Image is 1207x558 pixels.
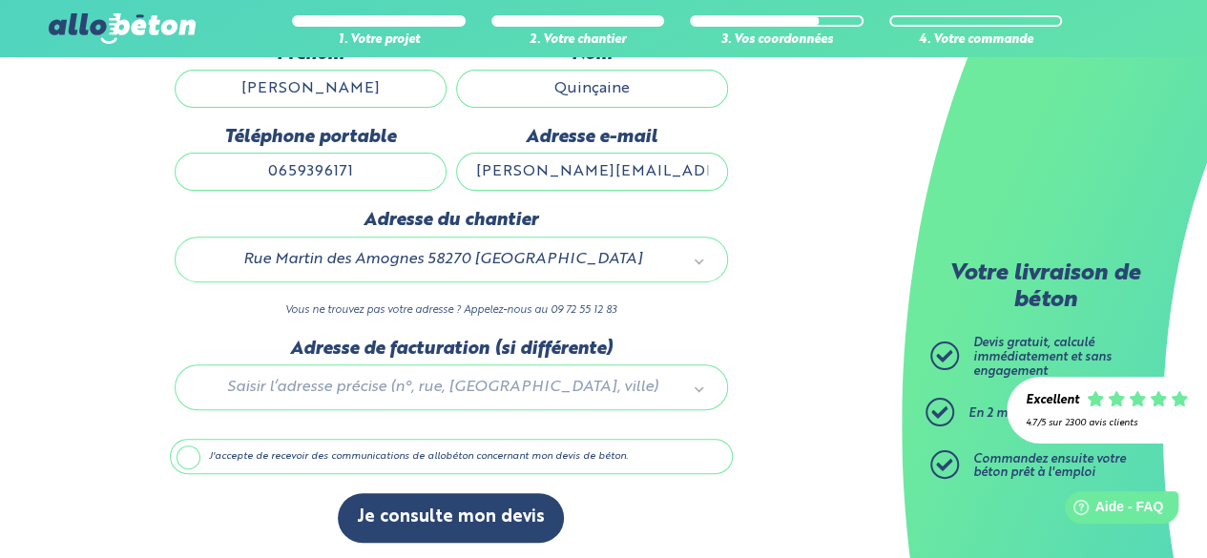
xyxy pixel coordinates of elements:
[690,33,864,48] div: 3. Vos coordonnées
[175,127,447,148] label: Téléphone portable
[338,493,564,542] button: Je consulte mon devis
[491,33,665,48] div: 2. Votre chantier
[175,70,447,108] input: Quel est votre prénom ?
[1037,484,1186,537] iframe: Help widget launcher
[175,339,728,360] label: Adresse de facturation (si différente)
[170,439,733,475] label: J'accepte de recevoir des communications de allobéton concernant mon devis de béton.
[456,70,728,108] input: Quel est votre nom de famille ?
[456,127,728,148] label: Adresse e-mail
[292,33,466,48] div: 1. Votre projet
[202,247,683,272] span: Rue Martin des Amognes 58270 [GEOGRAPHIC_DATA]
[202,375,683,400] span: Saisir l’adresse précise (n°, rue, [GEOGRAPHIC_DATA], ville)
[195,375,708,400] a: Saisir l’adresse précise (n°, rue, [GEOGRAPHIC_DATA], ville)
[456,153,728,191] input: ex : contact@allobeton.fr
[175,210,728,231] label: Adresse du chantier
[889,33,1063,48] div: 4. Votre commande
[49,13,196,44] img: allobéton
[175,153,447,191] input: ex : 0642930817
[195,247,708,272] a: Rue Martin des Amognes 58270 [GEOGRAPHIC_DATA]
[175,301,728,320] p: Vous ne trouvez pas votre adresse ? Appelez-nous au 09 72 55 12 83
